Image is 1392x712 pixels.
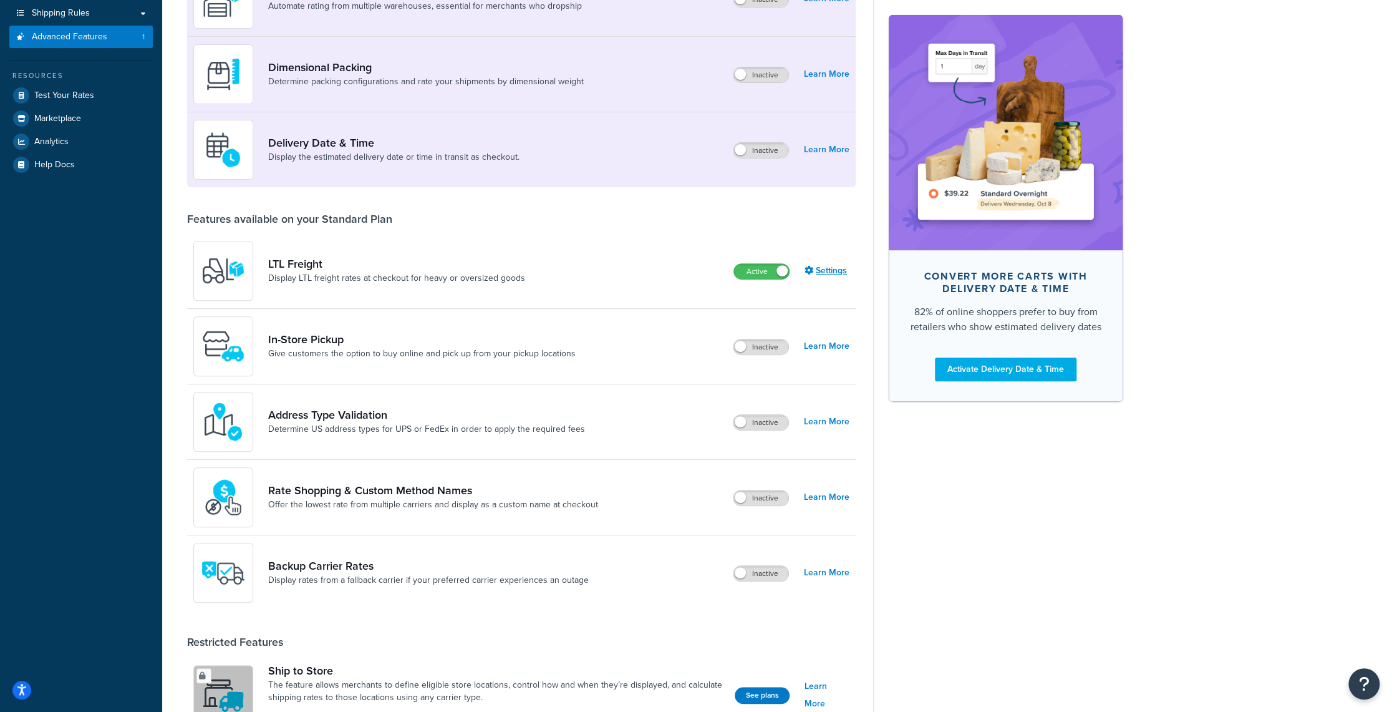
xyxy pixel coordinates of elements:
a: Learn More [804,66,849,83]
a: Learn More [804,141,849,158]
label: Inactive [733,490,788,505]
a: Display LTL freight rates at checkout for heavy or oversized goods [268,272,525,285]
a: Dimensional Packing [268,61,584,74]
img: DTVBYsAAAAAASUVORK5CYII= [201,52,245,96]
a: Display the estimated delivery date or time in transit as checkout. [268,151,520,163]
label: Inactive [733,67,788,82]
a: Rate Shopping & Custom Method Names [268,484,598,497]
a: Offer the lowest rate from multiple carriers and display as a custom name at checkout [268,499,598,511]
img: icon-duo-feat-rate-shopping-ecdd8bed.png [201,475,245,519]
div: Convert more carts with delivery date & time [909,270,1103,295]
a: Activate Delivery Date & Time [935,357,1076,381]
a: LTL Freight [268,257,525,271]
label: Active [734,264,789,279]
a: Settings [805,262,849,280]
a: Shipping Rules [9,2,153,25]
a: Delivery Date & Time [268,136,520,150]
a: Determine packing configurations and rate your shipments by dimensional weight [268,76,584,88]
button: See plans [735,687,790,704]
img: y79ZsPf0fXUFUhFXDzUgf+ktZg5F2+ohG75+v3d2s1D9TjoU8PiyCIluIjV41seZevKCRuEjTPPOKHJsQcmKCXGdfprl3L4q7... [201,249,245,293]
a: Help Docs [9,154,153,176]
div: Features available on your Standard Plan [187,212,392,226]
div: Resources [9,71,153,81]
a: Learn More [804,489,849,506]
label: Inactive [733,415,788,430]
span: Analytics [34,137,69,147]
span: Marketplace [34,114,81,124]
li: Advanced Features [9,26,153,49]
a: Determine US address types for UPS or FedEx in order to apply the required fees [268,423,585,436]
div: 82% of online shoppers prefer to buy from retailers who show estimated delivery dates [909,304,1103,334]
a: In-Store Pickup [268,333,576,346]
a: Marketplace [9,107,153,130]
a: Analytics [9,130,153,153]
a: Give customers the option to buy online and pick up from your pickup locations [268,348,576,360]
span: Test Your Rates [34,90,94,101]
img: kIG8fy0lQAAAABJRU5ErkJggg== [201,400,245,444]
a: Learn More [804,338,849,355]
label: Inactive [733,143,788,158]
span: Shipping Rules [32,8,90,19]
span: Advanced Features [32,32,107,42]
img: wfgcfpwTIucLEAAAAASUVORK5CYII= [201,324,245,368]
a: Display rates from a fallback carrier if your preferred carrier experiences an outage [268,574,589,587]
span: 1 [142,32,145,42]
label: Inactive [733,566,788,581]
button: Open Resource Center [1348,668,1380,700]
span: Help Docs [34,160,75,170]
img: feature-image-ddt-36eae7f7280da8017bfb280eaccd9c446f90b1fe08728e4019434db127062ab4.png [907,34,1104,231]
label: Inactive [733,339,788,354]
a: Advanced Features1 [9,26,153,49]
a: Test Your Rates [9,84,153,107]
img: gfkeb5ejjkALwAAAABJRU5ErkJggg== [201,128,245,172]
a: Learn More [804,564,849,582]
a: Address Type Validation [268,408,585,422]
img: icon-duo-feat-backup-carrier-4420b188.png [201,551,245,595]
div: Restricted Features [187,635,283,649]
a: Learn More [804,413,849,431]
a: Ship to Store [268,664,725,678]
a: The feature allows merchants to define eligible store locations, control how and when they’re dis... [268,679,725,704]
a: Backup Carrier Rates [268,559,589,573]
